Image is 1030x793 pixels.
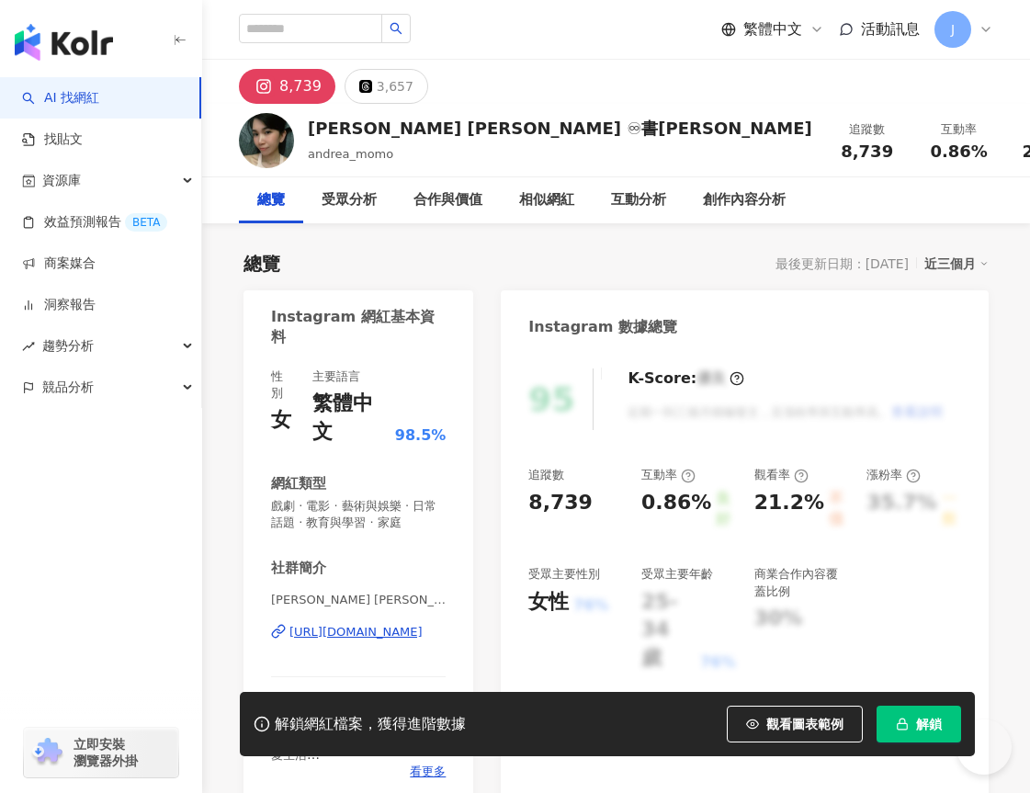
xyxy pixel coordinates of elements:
img: logo [15,24,113,61]
div: 最後更新日期：[DATE] [775,256,909,271]
div: 受眾分析 [322,189,377,211]
div: 合作與價值 [413,189,482,211]
a: 效益預測報告BETA [22,213,167,232]
span: 8,739 [841,142,893,161]
span: 立即安裝 瀏覽器外掛 [74,736,138,769]
span: search [390,22,402,35]
div: 近三個月 [924,252,989,276]
div: 相似網紅 [519,189,574,211]
div: 追蹤數 [832,120,902,139]
div: 8,739 [528,489,593,517]
div: 互動率 [641,467,696,483]
img: KOL Avatar [239,113,294,168]
span: 競品分析 [42,367,94,408]
div: Instagram 數據總覽 [528,317,677,337]
span: 戲劇 · 電影 · 藝術與娛樂 · 日常話題 · 教育與學習 · 家庭 [271,498,446,531]
button: 8,739 [239,69,335,104]
div: 女性 [528,588,569,617]
button: 3,657 [345,69,428,104]
span: 看更多 [410,764,446,780]
div: 受眾主要年齡 [641,566,713,583]
div: 性別 [271,368,294,402]
a: 找貼文 [22,130,83,149]
div: 受眾主要性別 [528,566,600,583]
div: 總覽 [257,189,285,211]
span: andrea_momo [308,147,393,161]
span: J [951,19,955,40]
div: K-Score : [628,368,744,389]
div: 繁體中文 [312,390,390,447]
div: 商業合作內容覆蓋比例 [754,566,849,599]
div: 觀看率 [754,467,809,483]
div: [PERSON_NAME] [PERSON_NAME] ♾書[PERSON_NAME] [308,117,812,140]
div: 網紅類型 [271,474,326,493]
a: searchAI 找網紅 [22,89,99,108]
div: 女 [271,406,291,435]
span: 趨勢分析 [42,325,94,367]
span: rise [22,340,35,353]
div: 主要語言 [312,368,360,385]
span: 解鎖 [916,717,942,731]
div: 3,657 [377,74,413,99]
div: 總覽 [243,251,280,277]
div: 解鎖網紅檔案，獲得進階數據 [275,715,466,734]
a: [URL][DOMAIN_NAME] [271,624,446,640]
div: 8,739 [279,74,322,99]
a: 洞察報告 [22,296,96,314]
div: 0.86% [641,489,711,530]
div: 社群簡介 [271,559,326,578]
span: 0.86% [930,142,987,161]
div: 21.2% [754,489,824,530]
span: 資源庫 [42,160,81,201]
img: chrome extension [29,738,65,767]
span: 繁體中文 [743,19,802,40]
span: 98.5% [395,425,447,446]
div: 追蹤數 [528,467,564,483]
span: 觀看圖表範例 [766,717,843,731]
span: 活動訊息 [861,20,920,38]
div: 互動分析 [611,189,666,211]
div: 互動率 [924,120,994,139]
button: 解鎖 [877,706,961,742]
span: [PERSON_NAME] [PERSON_NAME] ♾書[PERSON_NAME] | [PERSON_NAME] [271,592,446,608]
div: 漲粉率 [866,467,921,483]
div: [URL][DOMAIN_NAME] [289,624,423,640]
div: Instagram 網紅基本資料 [271,307,436,348]
a: chrome extension立即安裝 瀏覽器外掛 [24,728,178,777]
button: 觀看圖表範例 [727,706,863,742]
a: 商案媒合 [22,255,96,273]
div: 創作內容分析 [703,189,786,211]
